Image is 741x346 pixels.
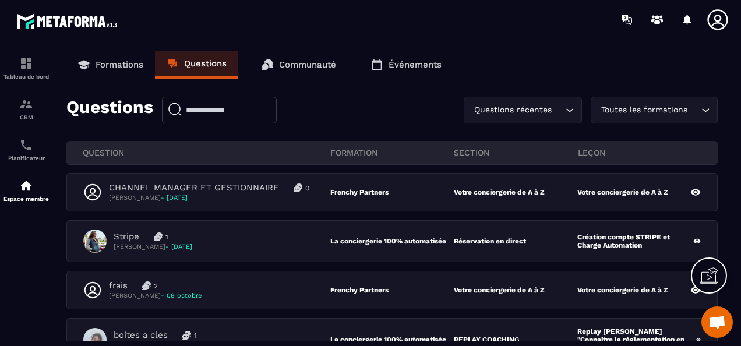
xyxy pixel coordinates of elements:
[109,291,202,300] p: [PERSON_NAME]
[577,188,668,196] p: Votre conciergerie de A à Z
[83,147,330,158] p: QUESTION
[591,97,718,123] div: Search for option
[330,188,454,196] p: Frenchy Partners
[194,331,197,340] p: 1
[577,286,668,294] p: Votre conciergerie de A à Z
[161,194,188,202] span: - [DATE]
[66,51,155,79] a: Formations
[184,58,227,69] p: Questions
[3,73,50,80] p: Tableau de bord
[330,147,454,158] p: FORMATION
[690,104,698,116] input: Search for option
[454,188,545,196] p: Votre conciergerie de A à Z
[578,147,701,158] p: leçon
[109,193,309,202] p: [PERSON_NAME]
[16,10,121,32] img: logo
[109,280,128,291] p: frais
[3,129,50,170] a: schedulerschedulerPlanificateur
[454,147,577,158] p: section
[598,104,690,116] span: Toutes les formations
[154,281,158,291] p: 2
[389,59,442,70] p: Événements
[165,232,168,242] p: 1
[155,51,238,79] a: Questions
[3,114,50,121] p: CRM
[182,331,191,340] img: messages
[114,330,168,341] p: boites a cles
[3,170,50,211] a: automationsautomationsEspace membre
[554,104,563,116] input: Search for option
[471,104,554,116] span: Questions récentes
[454,336,520,344] p: REPLAY COACHING
[454,237,526,245] p: Réservation en direct
[66,97,153,123] p: Questions
[96,59,143,70] p: Formations
[114,242,192,251] p: [PERSON_NAME]
[161,292,202,299] span: - 09 octobre
[165,243,192,250] span: - [DATE]
[114,231,139,242] p: Stripe
[454,286,545,294] p: Votre conciergerie de A à Z
[305,183,309,193] p: 0
[577,233,693,249] p: Création compte STRIPE et Charge Automation
[19,138,33,152] img: scheduler
[294,183,302,192] img: messages
[250,51,348,79] a: Communauté
[279,59,336,70] p: Communauté
[330,336,454,344] p: La conciergerie 100% automatisée
[3,89,50,129] a: formationformationCRM
[701,306,733,338] div: Ouvrir le chat
[3,155,50,161] p: Planificateur
[109,182,279,193] p: CHANNEL MANAGER ET GESTIONNAIRE
[359,51,453,79] a: Événements
[19,179,33,193] img: automations
[19,97,33,111] img: formation
[142,281,151,290] img: messages
[19,57,33,70] img: formation
[330,237,454,245] p: La conciergerie 100% automatisée
[464,97,582,123] div: Search for option
[3,48,50,89] a: formationformationTableau de bord
[330,286,454,294] p: Frenchy Partners
[3,196,50,202] p: Espace membre
[154,232,163,241] img: messages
